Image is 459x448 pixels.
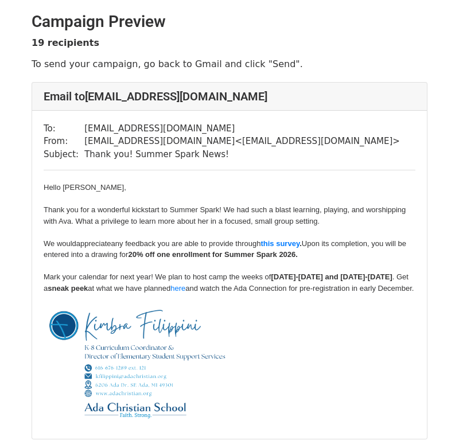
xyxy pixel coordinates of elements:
b: [DATE]-[DATE] and [DATE]-[DATE] [271,272,392,281]
div: Mark your calendar for next year! We plan to host camp the weeks of . Get a at what we have plann... [44,271,415,294]
h4: Email to [EMAIL_ADDRESS][DOMAIN_NAME] [44,89,415,103]
b: . [260,239,301,248]
div: Thank you for a wonderful kickstart to Summer Spark! We had such a blast learning, playing, and w... [44,204,415,227]
img: AIorK4y4hl61nS_bETVv70nZmR_rs664PbNHZmjuD0zkCjX8LbL6I_ieVvJffKDCS_CicL57SoJ1rtSOiYME [44,307,285,427]
p: To send your campaign, go back to Gmail and click "Send". [32,58,427,70]
td: [EMAIL_ADDRESS][DOMAIN_NAME] < [EMAIL_ADDRESS][DOMAIN_NAME] > [84,135,400,148]
strong: 19 recipients [32,37,99,48]
td: Thank you! Summer Spark News! [84,148,400,161]
a: this survey [260,239,299,248]
b: sneak peek [48,284,88,293]
div: ​Hello [PERSON_NAME], [44,182,415,193]
b: 20% off one enrollment for Summer Spark 2026. [128,250,297,259]
a: here [170,284,185,293]
td: [EMAIL_ADDRESS][DOMAIN_NAME] [84,122,400,135]
div: We would any feedback you are able to provide through Upon its completion, you will be entered in... [44,238,415,260]
h2: Campaign Preview [32,12,427,32]
span: appreciate [76,239,111,248]
td: To: [44,122,84,135]
td: Subject: [44,148,84,161]
td: From: [44,135,84,148]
